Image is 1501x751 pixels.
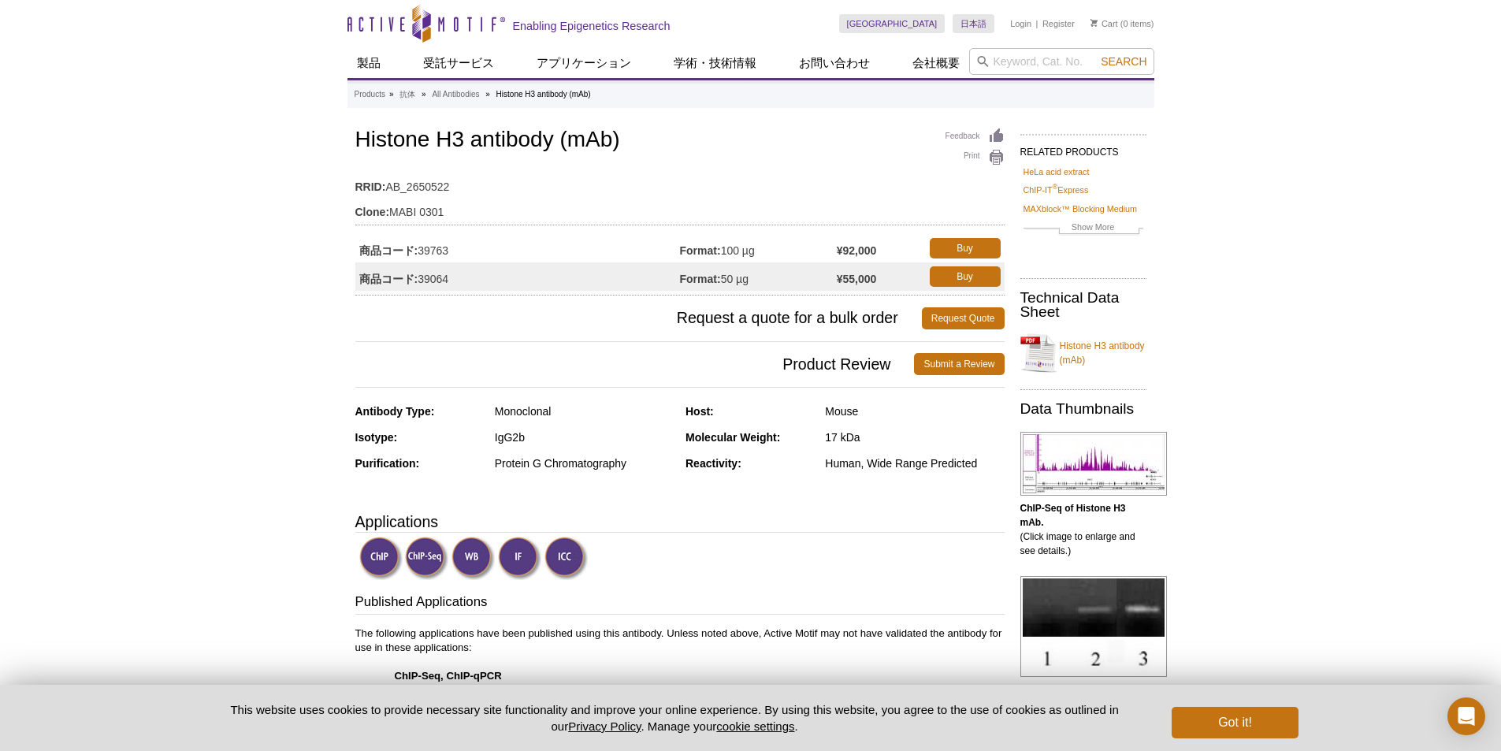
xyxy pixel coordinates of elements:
[359,272,418,286] strong: 商品コード:
[953,14,994,33] a: 日本語
[1172,707,1298,738] button: Got it!
[485,90,490,99] li: »
[680,272,721,286] strong: Format:
[389,90,394,99] li: »
[969,48,1154,75] input: Keyword, Cat. No.
[355,205,390,219] strong: Clone:
[903,48,969,78] a: 会社概要
[946,128,1005,145] a: Feedback
[1042,18,1075,29] a: Register
[1053,184,1058,191] sup: ®
[1447,697,1485,735] div: Open Intercom Messenger
[1020,576,1167,677] img: Histone H3 antibody (mAb) tested by ChIP.
[825,404,1004,418] div: Mouse
[1020,291,1146,319] h2: Technical Data Sheet
[355,180,386,194] strong: RRID:
[527,48,641,78] a: アプリケーション
[347,48,390,78] a: 製品
[685,431,780,444] strong: Molecular Weight:
[399,87,415,102] a: 抗体
[359,537,403,580] img: ChIP Validated
[1020,134,1146,162] h2: RELATED PRODUCTS
[432,87,479,102] a: All Antibodies
[395,670,502,682] strong: ChIP-Seq, ChIP-qPCR
[1020,402,1146,416] h2: Data Thumbnails
[355,307,922,329] span: Request a quote for a bulk order
[355,593,1005,615] h3: Published Applications
[1020,682,1146,725] p: (Click image to enlarge and see details.)
[496,90,591,99] li: Histone H3 antibody (mAb)
[355,431,398,444] strong: Isotype:
[1090,14,1154,33] li: (0 items)
[685,457,741,470] strong: Reactivity:
[1090,18,1118,29] a: Cart
[355,128,1005,154] h1: Histone H3 antibody (mAb)
[680,244,721,258] strong: Format:
[203,701,1146,734] p: This website uses cookies to provide necessary site functionality and improve your online experie...
[495,404,674,418] div: Monoclonal
[355,405,435,418] strong: Antibody Type:
[355,87,385,102] a: Products
[355,353,915,375] span: Product Review
[1024,202,1138,216] a: MAXblock™ Blocking Medium
[1090,19,1098,27] img: Your Cart
[664,48,766,78] a: 学術・技術情報
[355,195,1005,221] td: MABI 0301
[513,19,671,33] h2: Enabling Epigenetics Research
[825,456,1004,470] div: Human, Wide Range Predicted
[1101,55,1146,68] span: Search
[1020,329,1146,377] a: Histone H3 antibody (mAb)
[544,537,588,580] img: Immunocytochemistry Validated
[1020,501,1146,558] p: (Click image to enlarge and see details.)
[355,262,680,291] td: 39064
[1096,54,1151,69] button: Search
[837,244,877,258] strong: ¥92,000
[395,684,425,696] strong: ICC/IF
[914,353,1004,375] a: Submit a Review
[355,170,1005,195] td: AB_2650522
[495,430,674,444] div: IgG2b
[359,244,418,258] strong: 商品コード:
[568,719,641,733] a: Privacy Policy
[422,90,426,99] li: »
[414,48,503,78] a: 受託サービス
[839,14,946,33] a: [GEOGRAPHIC_DATA]
[355,234,680,262] td: 39763
[680,262,837,291] td: 50 µg
[1024,183,1089,197] a: ChIP-IT®Express
[1036,14,1038,33] li: |
[451,537,495,580] img: Western Blot Validated
[930,238,1001,258] a: Buy
[680,234,837,262] td: 100 µg
[1010,18,1031,29] a: Login
[685,405,714,418] strong: Host:
[355,510,1005,534] h3: Applications
[355,457,420,470] strong: Purification:
[716,719,794,733] button: cookie settings
[930,266,1001,287] a: Buy
[922,307,1005,329] a: Request Quote
[837,272,877,286] strong: ¥55,000
[1020,432,1167,496] img: Histone H3 antibody (mAb) tested by ChIP-Seq.
[405,537,448,580] img: ChIP-Seq Validated
[1024,165,1090,179] a: HeLa acid extract
[498,537,541,580] img: Immunofluorescence Validated
[1020,503,1126,528] b: ChIP-Seq of Histone H3 mAb.
[495,456,674,470] div: Protein G Chromatography
[790,48,879,78] a: お問い合わせ
[1024,220,1143,238] a: Show More
[825,430,1004,444] div: 17 kDa
[946,149,1005,166] a: Print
